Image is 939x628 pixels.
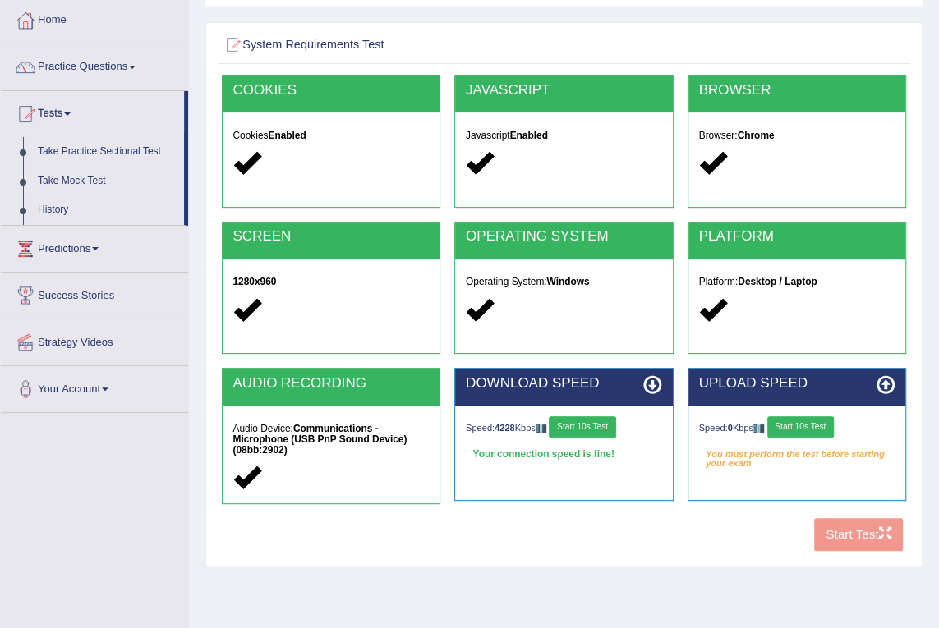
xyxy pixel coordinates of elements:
[546,276,589,287] strong: Windows
[510,130,548,141] strong: Enabled
[232,376,429,392] h2: AUDIO RECORDING
[466,83,662,99] h2: JAVASCRIPT
[699,277,895,287] h5: Platform:
[738,276,817,287] strong: Desktop / Laptop
[536,424,547,432] img: ajax-loader-fb-connection.gif
[268,130,306,141] strong: Enabled
[1,44,188,85] a: Practice Questions
[232,423,407,456] strong: Communications - Microphone (USB PnP Sound Device) (08bb:2902)
[699,83,895,99] h2: BROWSER
[728,423,733,433] strong: 0
[30,195,184,225] a: History
[1,273,188,314] a: Success Stories
[466,131,662,141] h5: Javascript
[466,376,662,392] h2: DOWNLOAD SPEED
[699,131,895,141] h5: Browser:
[699,229,895,245] h2: PLATFORM
[495,423,515,433] strong: 4228
[232,131,429,141] h5: Cookies
[549,416,615,438] button: Start 10s Test
[767,416,834,438] button: Start 10s Test
[466,277,662,287] h5: Operating System:
[737,130,774,141] strong: Chrome
[699,416,895,441] div: Speed: Kbps
[753,424,765,432] img: ajax-loader-fb-connection.gif
[466,229,662,245] h2: OPERATING SYSTEM
[1,226,188,267] a: Predictions
[466,416,662,441] div: Speed: Kbps
[30,167,184,196] a: Take Mock Test
[30,137,184,167] a: Take Practice Sectional Test
[232,229,429,245] h2: SCREEN
[232,83,429,99] h2: COOKIES
[1,366,188,407] a: Your Account
[699,444,895,465] em: You must perform the test before starting your exam
[232,424,429,456] h5: Audio Device:
[466,444,662,465] div: Your connection speed is fine!
[1,91,184,132] a: Tests
[699,376,895,392] h2: UPLOAD SPEED
[1,319,188,360] a: Strategy Videos
[232,276,276,287] strong: 1280x960
[222,34,647,56] h2: System Requirements Test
